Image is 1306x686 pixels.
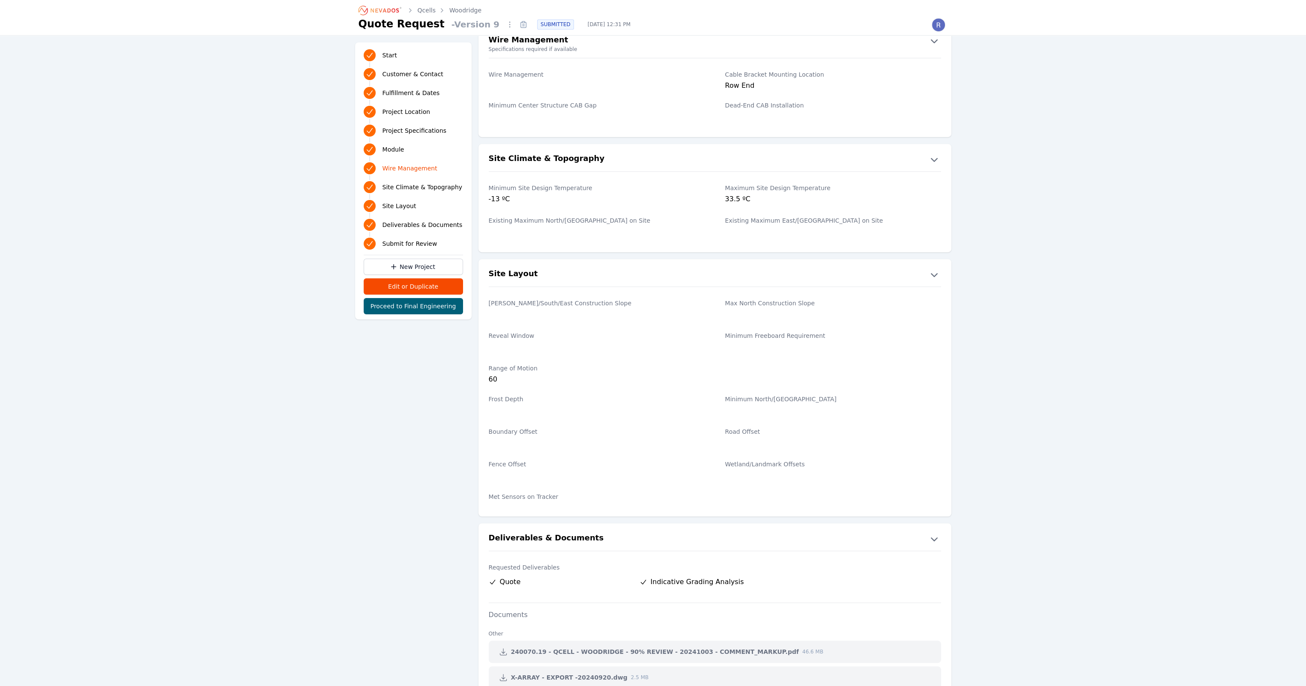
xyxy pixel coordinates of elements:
span: Indicative Grading Analysis [651,577,744,587]
label: Range of Motion [489,364,705,373]
a: Qcells [418,6,436,15]
span: 240070.19 - QCELL - WOODRIDGE - 90% REVIEW - 20241003 - COMMENT_MARKUP.pdf [511,647,799,656]
div: -13 ºC [489,194,705,206]
span: Quote [500,577,521,587]
label: Cable Bracket Mounting Location [725,70,941,79]
label: Dead-End CAB Installation [725,101,941,110]
label: Road Offset [725,427,941,436]
div: 60 [489,374,705,385]
label: Minimum Center Structure CAB Gap [489,101,705,110]
dt: Other [489,623,941,637]
span: - Version 9 [448,18,503,30]
h2: Deliverables & Documents [489,532,604,546]
button: Site Layout [478,268,951,281]
nav: Breadcrumb [359,3,481,17]
label: Maximum Site Design Temperature [725,184,941,192]
label: Max North Construction Slope [725,299,941,307]
label: Boundary Offset [489,427,705,436]
div: SUBMITTED [537,19,574,30]
button: Deliverables & Documents [478,532,951,546]
label: Minimum Site Design Temperature [489,184,705,192]
label: Wetland/Landmark Offsets [725,460,941,468]
a: Woodridge [449,6,481,15]
label: Reveal Window [489,331,705,340]
nav: Progress [364,48,463,251]
span: Start [383,51,397,60]
button: Wire Management [478,34,951,48]
label: Documents [478,611,538,619]
label: Requested Deliverables [489,563,941,572]
span: [DATE] 12:31 PM [581,21,637,28]
label: Wire Management [489,70,705,79]
span: Module [383,145,404,154]
button: Edit or Duplicate [364,278,463,295]
span: Wire Management [383,164,437,173]
span: Project Location [383,107,430,116]
button: Proceed to Final Engineering [364,298,463,314]
h2: Site Climate & Topography [489,152,605,166]
span: 46.6 MB [802,648,823,655]
label: Frost Depth [489,395,705,403]
h2: Site Layout [489,268,538,281]
h2: Wire Management [489,34,568,48]
label: Fence Offset [489,460,705,468]
label: [PERSON_NAME]/South/East Construction Slope [489,299,705,307]
label: Met Sensors on Tracker [489,492,705,501]
span: Submit for Review [383,239,437,248]
label: Existing Maximum East/[GEOGRAPHIC_DATA] on Site [725,216,941,225]
label: Minimum Freeboard Requirement [725,331,941,340]
img: Riley Caron [932,18,945,32]
span: Project Specifications [383,126,447,135]
h1: Quote Request [359,17,445,31]
span: Deliverables & Documents [383,221,463,229]
span: Site Layout [383,202,416,210]
span: 2.5 MB [631,674,649,681]
div: 33.5 ºC [725,194,941,206]
span: Customer & Contact [383,70,443,78]
label: Minimum North/[GEOGRAPHIC_DATA] [725,395,941,403]
label: Existing Maximum North/[GEOGRAPHIC_DATA] on Site [489,216,705,225]
span: Site Climate & Topography [383,183,462,191]
span: Fulfillment & Dates [383,89,440,97]
button: Site Climate & Topography [478,152,951,166]
small: Specifications required if available [478,46,951,53]
div: Row End [725,81,941,91]
span: X-ARRAY - EXPORT -20240920.dwg [511,673,628,682]
a: New Project [364,259,463,275]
